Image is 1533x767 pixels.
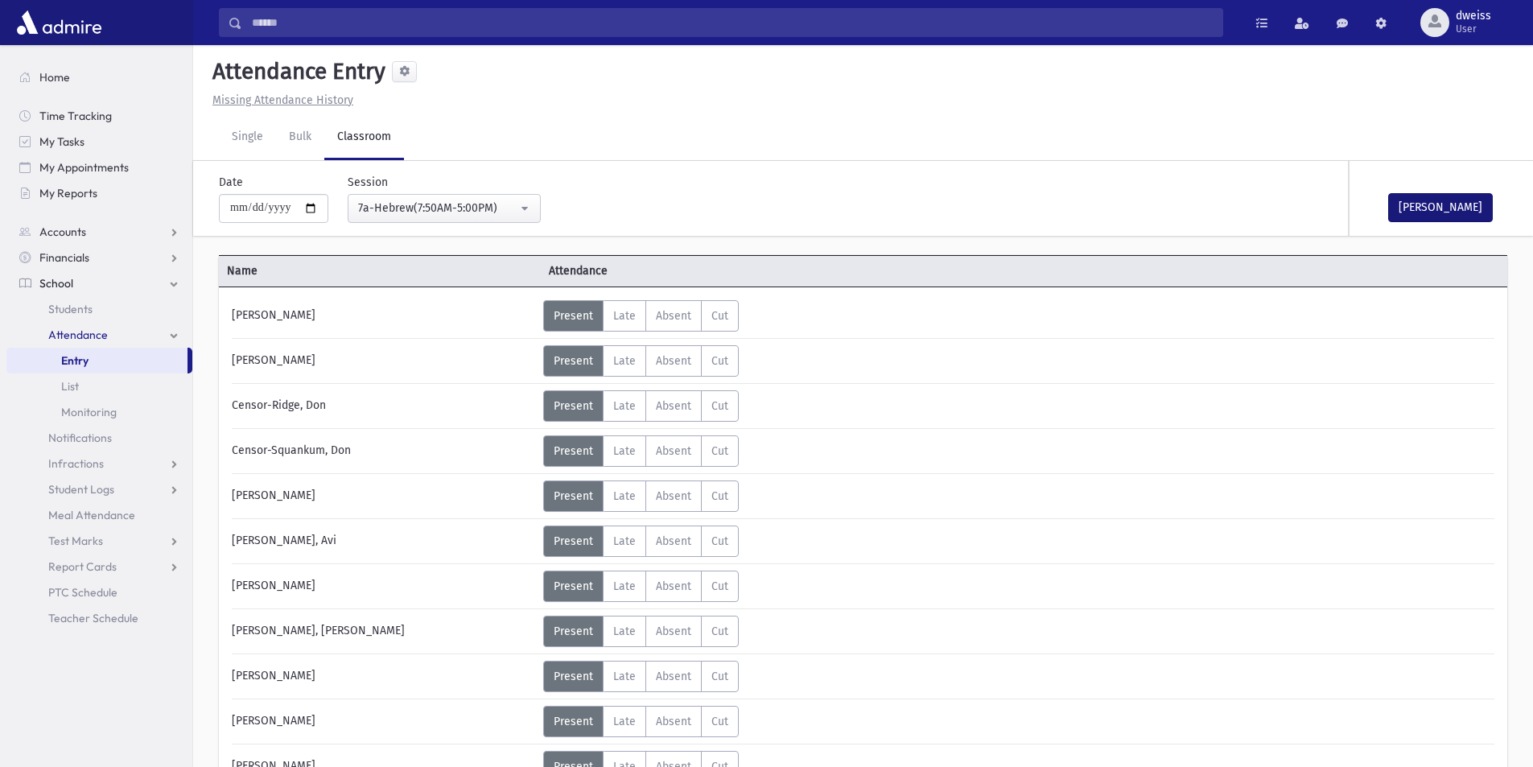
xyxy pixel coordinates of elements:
span: Entry [61,353,89,368]
span: Accounts [39,225,86,239]
span: Absent [656,354,691,368]
h5: Attendance Entry [206,58,385,85]
span: Absent [656,625,691,638]
a: Report Cards [6,554,192,579]
div: [PERSON_NAME], Avi [224,526,543,557]
a: Monitoring [6,399,192,425]
span: Cut [711,625,728,638]
span: Cut [711,444,728,458]
u: Missing Attendance History [212,93,353,107]
a: My Reports [6,180,192,206]
span: Present [554,579,593,593]
div: [PERSON_NAME] [224,480,543,512]
span: Absent [656,309,691,323]
a: My Appointments [6,155,192,180]
span: Present [554,309,593,323]
a: Financials [6,245,192,270]
span: My Reports [39,186,97,200]
span: My Tasks [39,134,84,149]
div: AttTypes [543,390,739,422]
a: Bulk [276,115,324,160]
a: Teacher Schedule [6,605,192,631]
span: Monitoring [61,405,117,419]
a: Time Tracking [6,103,192,129]
span: Late [613,715,636,728]
span: Cut [711,534,728,548]
span: dweiss [1456,10,1491,23]
div: [PERSON_NAME] [224,571,543,602]
span: Absent [656,399,691,413]
span: Absent [656,670,691,683]
a: Accounts [6,219,192,245]
span: Cut [711,489,728,503]
img: AdmirePro [13,6,105,39]
div: AttTypes [543,616,739,647]
div: AttTypes [543,480,739,512]
a: Infractions [6,451,192,476]
span: Present [554,625,593,638]
div: AttTypes [543,435,739,467]
button: [PERSON_NAME] [1388,193,1493,222]
a: Home [6,64,192,90]
span: Financials [39,250,89,265]
span: Notifications [48,431,112,445]
span: My Appointments [39,160,129,175]
span: Absent [656,444,691,458]
div: Censor-Ridge, Don [224,390,543,422]
span: Name [219,262,541,279]
span: Present [554,444,593,458]
div: AttTypes [543,706,739,737]
a: Entry [6,348,188,373]
div: AttTypes [543,571,739,602]
a: Student Logs [6,476,192,502]
div: [PERSON_NAME] [224,661,543,692]
span: Teacher Schedule [48,611,138,625]
a: My Tasks [6,129,192,155]
span: Students [48,302,93,316]
a: Single [219,115,276,160]
span: Attendance [541,262,863,279]
span: Late [613,579,636,593]
span: List [61,379,79,394]
div: Censor-Squankum, Don [224,435,543,467]
span: Present [554,670,593,683]
span: Infractions [48,456,104,471]
span: Cut [711,670,728,683]
div: AttTypes [543,300,739,332]
span: Absent [656,715,691,728]
a: Notifications [6,425,192,451]
span: Cut [711,715,728,728]
span: Cut [711,309,728,323]
div: [PERSON_NAME] [224,345,543,377]
span: Late [613,354,636,368]
span: Time Tracking [39,109,112,123]
a: Missing Attendance History [206,93,353,107]
a: List [6,373,192,399]
div: AttTypes [543,345,739,377]
span: Present [554,399,593,413]
span: Present [554,354,593,368]
span: Late [613,670,636,683]
span: Late [613,489,636,503]
span: Cut [711,354,728,368]
label: Date [219,174,243,191]
span: Attendance [48,328,108,342]
a: Test Marks [6,528,192,554]
span: Meal Attendance [48,508,135,522]
span: Present [554,715,593,728]
span: User [1456,23,1491,35]
input: Search [242,8,1222,37]
div: AttTypes [543,526,739,557]
span: Late [613,309,636,323]
div: [PERSON_NAME] [224,300,543,332]
a: Classroom [324,115,404,160]
span: Cut [711,579,728,593]
label: Session [348,174,388,191]
span: Cut [711,399,728,413]
span: Present [554,534,593,548]
span: Late [613,444,636,458]
span: Absent [656,534,691,548]
span: Test Marks [48,534,103,548]
span: Late [613,399,636,413]
a: Meal Attendance [6,502,192,528]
